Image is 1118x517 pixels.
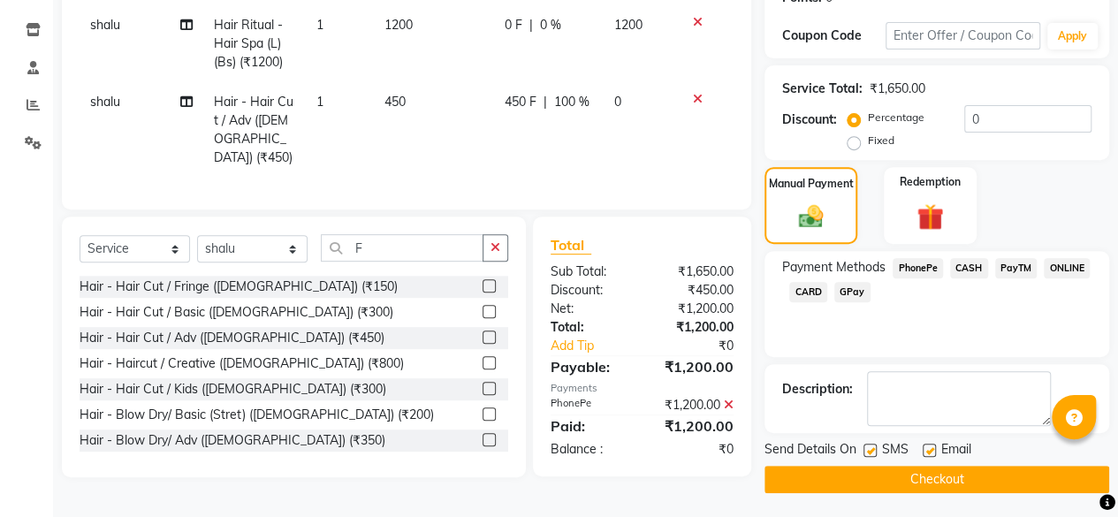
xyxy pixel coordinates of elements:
[80,278,398,296] div: Hair - Hair Cut / Fringe ([DEMOGRAPHIC_DATA]) (₹150)
[384,94,406,110] span: 450
[551,236,591,255] span: Total
[321,234,483,262] input: Search or Scan
[642,415,747,437] div: ₹1,200.00
[900,174,961,190] label: Redemption
[384,17,413,33] span: 1200
[551,381,734,396] div: Payments
[834,282,871,302] span: GPay
[537,356,643,377] div: Payable:
[782,258,886,277] span: Payment Methods
[782,110,837,129] div: Discount:
[642,281,747,300] div: ₹450.00
[642,300,747,318] div: ₹1,200.00
[529,16,533,34] span: |
[80,380,386,399] div: Hair - Hair Cut / Kids ([DEMOGRAPHIC_DATA]) (₹300)
[214,94,293,165] span: Hair - Hair Cut / Adv ([DEMOGRAPHIC_DATA]) (₹450)
[1047,23,1098,49] button: Apply
[90,17,120,33] span: shalu
[882,440,909,462] span: SMS
[782,27,886,45] div: Coupon Code
[886,22,1040,49] input: Enter Offer / Coupon Code
[614,17,643,33] span: 1200
[80,354,404,373] div: Hair - Haircut / Creative ([DEMOGRAPHIC_DATA]) (₹800)
[505,93,536,111] span: 450 F
[868,110,924,125] label: Percentage
[791,202,832,231] img: _cash.svg
[789,282,827,302] span: CARD
[870,80,925,98] div: ₹1,650.00
[537,262,643,281] div: Sub Total:
[764,466,1109,493] button: Checkout
[537,415,643,437] div: Paid:
[316,17,323,33] span: 1
[868,133,894,148] label: Fixed
[642,318,747,337] div: ₹1,200.00
[544,93,547,111] span: |
[614,94,621,110] span: 0
[537,300,643,318] div: Net:
[316,94,323,110] span: 1
[505,16,522,34] span: 0 F
[995,258,1038,278] span: PayTM
[782,380,853,399] div: Description:
[537,281,643,300] div: Discount:
[537,396,643,414] div: PhonePe
[642,440,747,459] div: ₹0
[642,262,747,281] div: ₹1,650.00
[214,17,283,70] span: Hair Ritual - Hair Spa (L) (Bs) (₹1200)
[642,396,747,414] div: ₹1,200.00
[950,258,988,278] span: CASH
[1044,258,1090,278] span: ONLINE
[80,329,384,347] div: Hair - Hair Cut / Adv ([DEMOGRAPHIC_DATA]) (₹450)
[537,440,643,459] div: Balance :
[941,440,971,462] span: Email
[769,176,854,192] label: Manual Payment
[909,201,952,233] img: _gift.svg
[80,406,434,424] div: Hair - Blow Dry/ Basic (Stret) ([DEMOGRAPHIC_DATA]) (₹200)
[540,16,561,34] span: 0 %
[642,356,747,377] div: ₹1,200.00
[537,318,643,337] div: Total:
[764,440,856,462] span: Send Details On
[659,337,747,355] div: ₹0
[80,431,385,450] div: Hair - Blow Dry/ Adv ([DEMOGRAPHIC_DATA]) (₹350)
[537,337,659,355] a: Add Tip
[80,303,393,322] div: Hair - Hair Cut / Basic ([DEMOGRAPHIC_DATA]) (₹300)
[893,258,943,278] span: PhonePe
[90,94,120,110] span: shalu
[782,80,863,98] div: Service Total:
[554,93,589,111] span: 100 %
